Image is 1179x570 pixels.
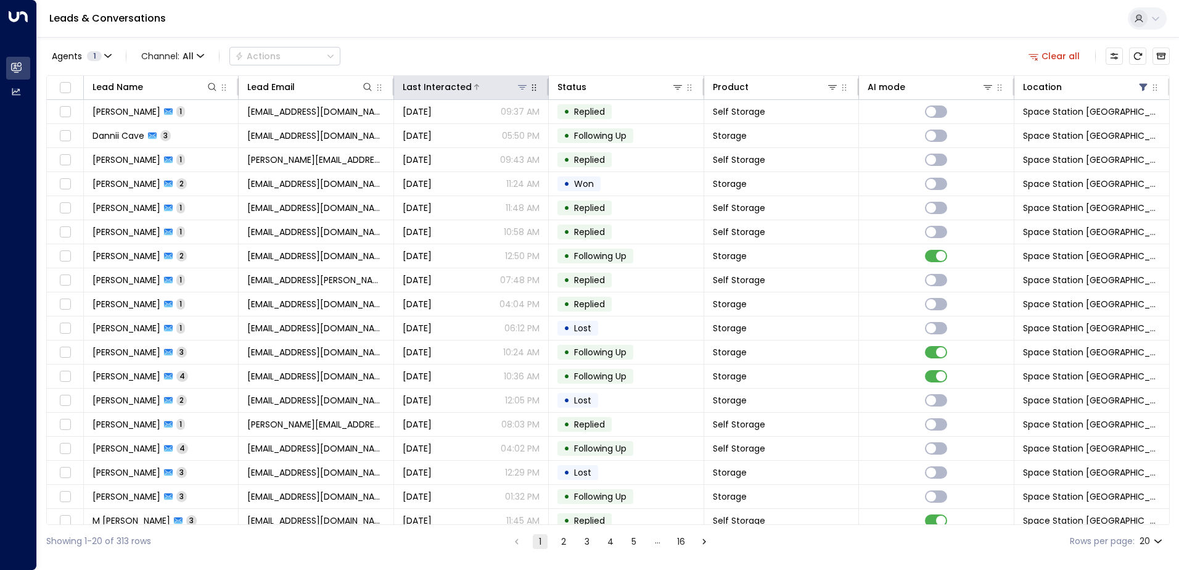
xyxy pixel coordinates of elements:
[403,442,432,455] span: Jun 04, 2025
[403,490,432,503] span: Jun 19, 2025
[503,346,540,358] p: 10:24 AM
[57,465,73,481] span: Toggle select row
[506,178,540,190] p: 11:24 AM
[713,346,747,358] span: Storage
[574,226,605,238] span: Replied
[506,202,540,214] p: 11:48 AM
[57,345,73,360] span: Toggle select row
[505,394,540,407] p: 12:05 PM
[505,466,540,479] p: 12:29 PM
[403,466,432,479] span: Aug 07, 2025
[1023,394,1161,407] span: Space Station Doncaster
[564,318,570,339] div: •
[235,51,281,62] div: Actions
[176,467,187,477] span: 3
[533,534,548,549] button: page 1
[57,249,73,264] span: Toggle select row
[1023,346,1161,358] span: Space Station Doncaster
[92,394,160,407] span: Radek Oracko
[49,11,166,25] a: Leads & Conversations
[247,274,384,286] span: foord.chris@yahoo.com
[403,322,432,334] span: Jul 09, 2025
[564,438,570,459] div: •
[713,466,747,479] span: Storage
[57,321,73,336] span: Toggle select row
[603,534,618,549] button: Go to page 4
[574,274,605,286] span: Replied
[574,346,626,358] span: Following Up
[1023,154,1161,166] span: Space Station Doncaster
[713,442,765,455] span: Self Storage
[713,80,749,94] div: Product
[403,394,432,407] span: Aug 04, 2025
[176,250,187,261] span: 2
[229,47,340,65] div: Button group with a nested menu
[136,47,209,65] span: Channel:
[1023,274,1161,286] span: Space Station Doncaster
[247,490,384,503] span: jbpsn92@gmail.com
[713,322,747,334] span: Storage
[247,298,384,310] span: beckyackroyd92@gmail.com
[500,274,540,286] p: 07:48 PM
[57,273,73,288] span: Toggle select row
[176,395,187,405] span: 2
[574,418,605,431] span: Replied
[92,370,160,382] span: Callum Reid
[403,298,432,310] span: Jul 07, 2025
[46,47,116,65] button: Agents1
[505,250,540,262] p: 12:50 PM
[1023,105,1161,118] span: Space Station Doncaster
[1023,80,1062,94] div: Location
[574,105,605,118] span: Replied
[574,490,626,503] span: Following Up
[564,246,570,266] div: •
[57,80,73,96] span: Toggle select all
[57,104,73,120] span: Toggle select row
[176,371,188,381] span: 4
[57,200,73,216] span: Toggle select row
[403,130,432,142] span: Jun 13, 2025
[57,152,73,168] span: Toggle select row
[504,322,540,334] p: 06:12 PM
[403,178,432,190] span: Aug 05, 2025
[564,366,570,387] div: •
[574,298,605,310] span: Replied
[92,490,160,503] span: Joshua Bailey
[92,130,144,142] span: Dannii Cave
[713,298,747,310] span: Storage
[92,226,160,238] span: Rebecca Ackroyd
[868,80,993,94] div: AI mode
[564,149,570,170] div: •
[247,322,384,334] span: emmacharlie2003@gmail.com
[92,178,160,190] span: Laura Willis
[403,202,432,214] span: May 13, 2025
[57,489,73,505] span: Toggle select row
[57,176,73,192] span: Toggle select row
[713,250,747,262] span: Storage
[247,80,295,94] div: Lead Email
[247,178,384,190] span: laura_21791@hotmail.co.uk
[509,534,712,549] nav: pagination navigation
[1024,47,1085,65] button: Clear all
[1106,47,1123,65] button: Customize
[574,394,591,407] span: Lost
[501,105,540,118] p: 09:37 AM
[247,130,384,142] span: danniicave98@gmail.com
[564,510,570,531] div: •
[574,442,626,455] span: Following Up
[176,226,185,237] span: 1
[57,128,73,144] span: Toggle select row
[176,275,185,285] span: 1
[564,125,570,146] div: •
[92,514,170,527] span: M Mcdonald
[57,393,73,408] span: Toggle select row
[574,178,594,190] span: Won
[403,514,432,527] span: May 06, 2025
[247,80,373,94] div: Lead Email
[557,80,586,94] div: Status
[247,514,384,527] span: bigmark1975@gmail.com
[247,418,384,431] span: lewis.ford89@gmail.com
[574,322,591,334] span: Lost
[564,390,570,411] div: •
[574,202,605,214] span: Replied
